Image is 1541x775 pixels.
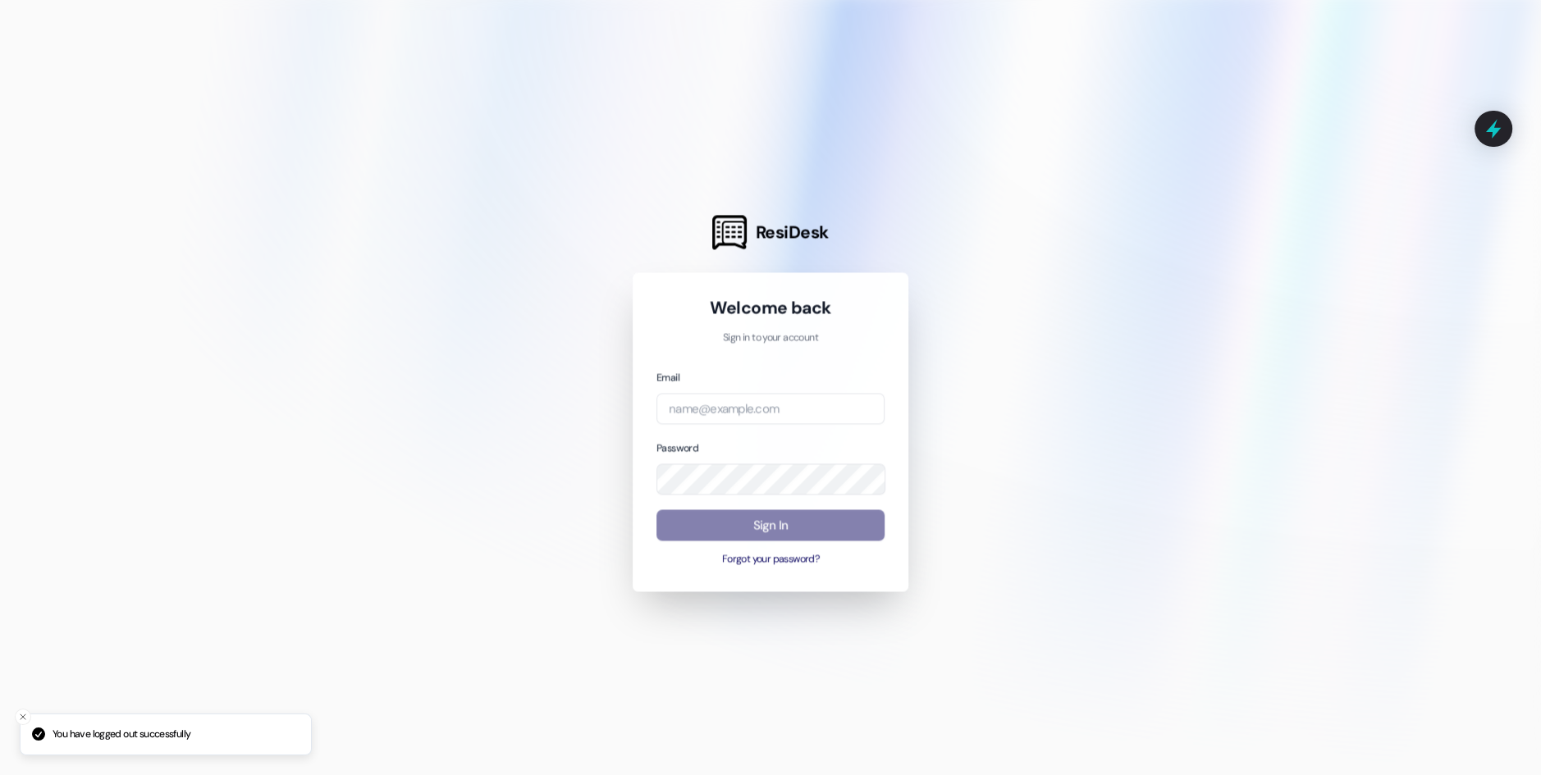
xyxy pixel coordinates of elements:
button: Close toast [15,709,31,725]
button: Forgot your password? [656,553,885,568]
p: Sign in to your account [656,331,885,346]
span: ResiDesk [756,221,829,244]
p: You have logged out successfully [53,727,190,742]
label: Password [656,441,698,454]
button: Sign In [656,509,885,541]
label: Email [656,371,679,384]
img: ResiDesk Logo [712,216,747,250]
h1: Welcome back [656,297,885,320]
input: name@example.com [656,393,885,425]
